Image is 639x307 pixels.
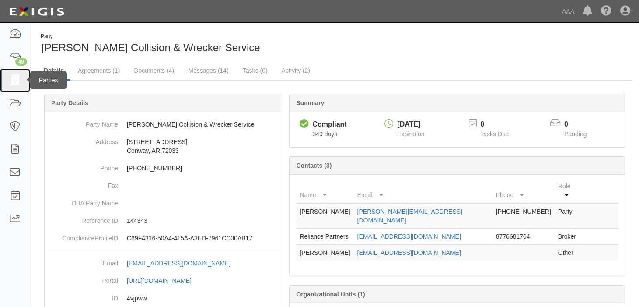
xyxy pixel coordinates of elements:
b: Summary [296,99,324,106]
th: Name [296,178,353,203]
div: Compliant [312,120,346,130]
a: AAA [558,3,579,20]
a: [EMAIL_ADDRESS][DOMAIN_NAME] [357,249,461,256]
a: [PERSON_NAME][EMAIL_ADDRESS][DOMAIN_NAME] [357,208,462,224]
a: Agreements (1) [71,62,126,79]
td: Party [555,203,583,229]
b: Contacts (3) [296,162,332,169]
dt: Reference ID [48,212,118,225]
dt: Fax [48,177,118,190]
td: [PHONE_NUMBER] [492,203,555,229]
a: Messages (14) [182,62,235,79]
a: Activity (2) [275,62,317,79]
td: [PERSON_NAME] [296,203,353,229]
dd: [STREET_ADDRESS] Conway, AR 72033 [48,133,278,159]
a: Details [37,62,70,81]
td: [PERSON_NAME] [296,245,353,261]
div: Parties [30,71,67,89]
p: 0 [564,120,597,130]
span: Since 10/04/2024 [312,131,337,138]
i: Help Center - Complianz [601,6,611,17]
div: 49 [15,58,27,66]
dd: [PHONE_NUMBER] [48,159,278,177]
p: 144343 [127,216,278,225]
div: Jim Smith Collision & Wrecker Service [37,33,328,55]
th: Email [354,178,492,203]
dt: Address [48,133,118,146]
span: Tasks Due [480,131,509,138]
i: Compliant [300,120,309,129]
p: C69F4316-50A4-415A-A3ED-7961CC00AB17 [127,234,278,243]
dt: Portal [48,272,118,285]
a: Tasks (0) [236,62,274,79]
a: [EMAIL_ADDRESS][DOMAIN_NAME] [127,260,240,267]
dt: DBA Party Name [48,194,118,208]
div: [EMAIL_ADDRESS][DOMAIN_NAME] [127,259,230,268]
span: [PERSON_NAME] Collision & Wrecker Service [42,42,260,53]
td: Reliance Partners [296,229,353,245]
a: [URL][DOMAIN_NAME] [127,277,201,284]
img: logo-5460c22ac91f19d4615b14bd174203de0afe785f0fc80cf4dbbc73dc1793850b.png [7,4,67,20]
a: [EMAIL_ADDRESS][DOMAIN_NAME] [357,233,461,240]
td: Other [555,245,583,261]
th: Phone [492,178,555,203]
dd: 4vjpww [48,289,278,307]
dt: Party Name [48,116,118,129]
td: 8776681704 [492,229,555,245]
b: Party Details [51,99,88,106]
td: Broker [555,229,583,245]
dd: [PERSON_NAME] Collision & Wrecker Service [48,116,278,133]
p: 0 [480,120,520,130]
dt: ID [48,289,118,303]
div: [DATE] [397,120,424,130]
dt: Email [48,254,118,268]
span: Pending [564,131,587,138]
b: Organizational Units (1) [296,291,365,298]
a: Documents (4) [127,62,181,79]
dt: Phone [48,159,118,173]
span: Expiration [397,131,424,138]
th: Role [555,178,583,203]
div: Party [41,33,260,40]
dt: ComplianceProfileID [48,229,118,243]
